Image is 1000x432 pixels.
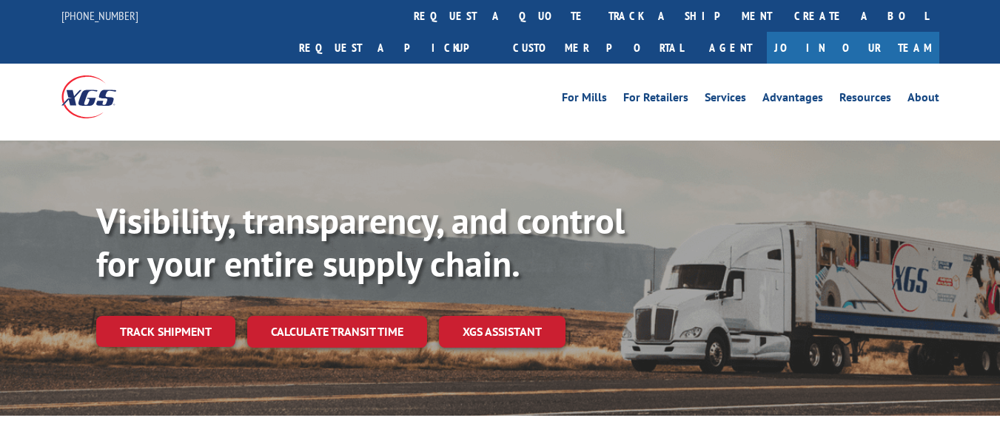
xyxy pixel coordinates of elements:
b: Visibility, transparency, and control for your entire supply chain. [96,198,625,286]
a: Customer Portal [502,32,694,64]
a: For Mills [562,92,607,108]
a: Join Our Team [767,32,939,64]
a: For Retailers [623,92,688,108]
a: Request a pickup [288,32,502,64]
a: Agent [694,32,767,64]
a: Advantages [762,92,823,108]
a: Track shipment [96,316,235,347]
a: About [907,92,939,108]
a: Resources [839,92,891,108]
a: Calculate transit time [247,316,427,348]
a: Services [705,92,746,108]
a: XGS ASSISTANT [439,316,566,348]
a: [PHONE_NUMBER] [61,8,138,23]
